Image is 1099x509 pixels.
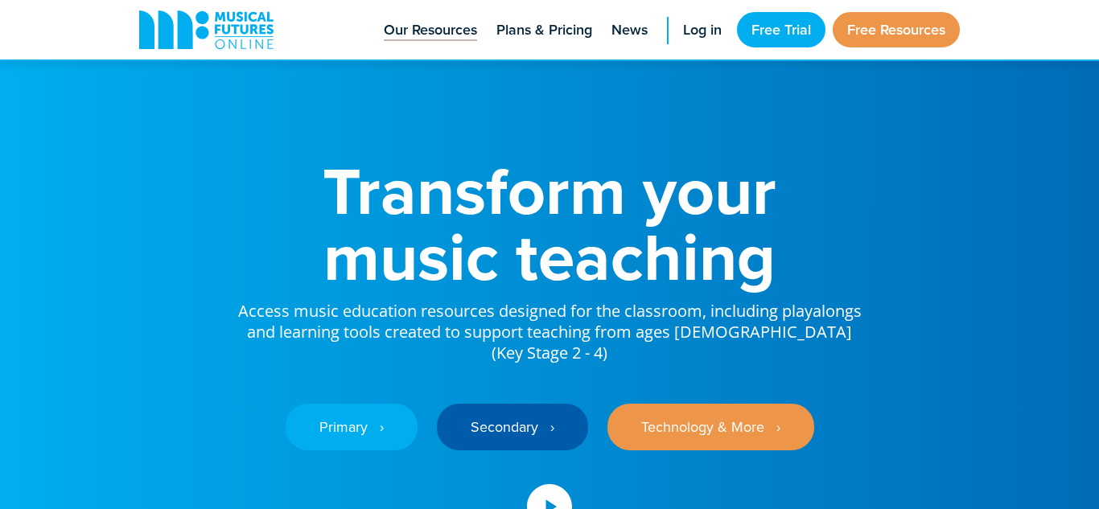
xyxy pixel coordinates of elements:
a: Free Resources [833,12,960,47]
span: Plans & Pricing [496,19,592,41]
span: Our Resources [384,19,477,41]
span: Log in [683,19,722,41]
h1: Transform your music teaching [236,158,863,289]
p: Access music education resources designed for the classroom, including playalongs and learning to... [236,289,863,363]
a: Primary ‎‏‏‎ ‎ › [286,404,418,450]
a: Secondary ‎‏‏‎ ‎ › [437,404,588,450]
a: Free Trial [737,12,825,47]
a: Technology & More ‎‏‏‎ ‎ › [607,404,814,450]
span: News [611,19,648,41]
